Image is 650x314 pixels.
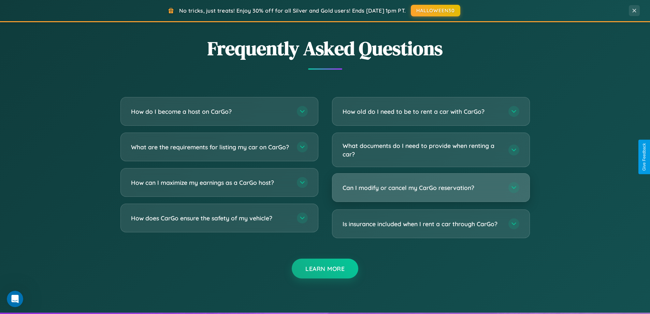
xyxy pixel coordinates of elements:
[292,259,358,278] button: Learn More
[642,143,647,171] div: Give Feedback
[120,35,530,62] h2: Frequently Asked Questions
[131,143,290,151] h3: What are the requirements for listing my car on CarGo?
[131,107,290,116] h3: How do I become a host on CarGo?
[411,5,460,16] button: HALLOWEEN30
[343,107,502,116] h3: How old do I need to be to rent a car with CarGo?
[131,214,290,222] h3: How does CarGo ensure the safety of my vehicle?
[7,291,23,307] iframe: Intercom live chat
[179,7,406,14] span: No tricks, just treats! Enjoy 30% off for all Silver and Gold users! Ends [DATE] 1pm PT.
[343,141,502,158] h3: What documents do I need to provide when renting a car?
[343,220,502,228] h3: Is insurance included when I rent a car through CarGo?
[343,183,502,192] h3: Can I modify or cancel my CarGo reservation?
[131,178,290,187] h3: How can I maximize my earnings as a CarGo host?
